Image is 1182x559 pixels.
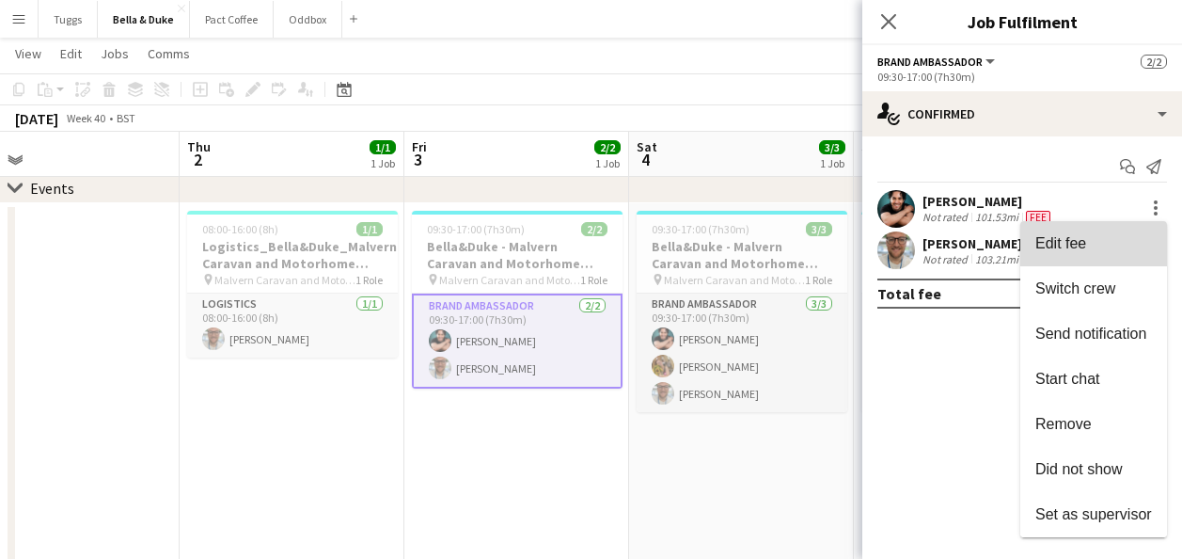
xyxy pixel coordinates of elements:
button: Did not show [1020,447,1167,492]
button: Switch crew [1020,266,1167,311]
span: Send notification [1035,326,1146,342]
button: Start chat [1020,357,1167,402]
span: Set as supervisor [1035,506,1152,522]
button: Set as supervisor [1020,492,1167,537]
span: Start chat [1035,371,1099,387]
span: Remove [1035,416,1092,432]
span: Switch crew [1035,280,1115,296]
button: Send notification [1020,311,1167,357]
span: Did not show [1035,461,1123,477]
button: Remove [1020,402,1167,447]
button: Edit fee [1020,221,1167,266]
span: Edit fee [1035,235,1086,251]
